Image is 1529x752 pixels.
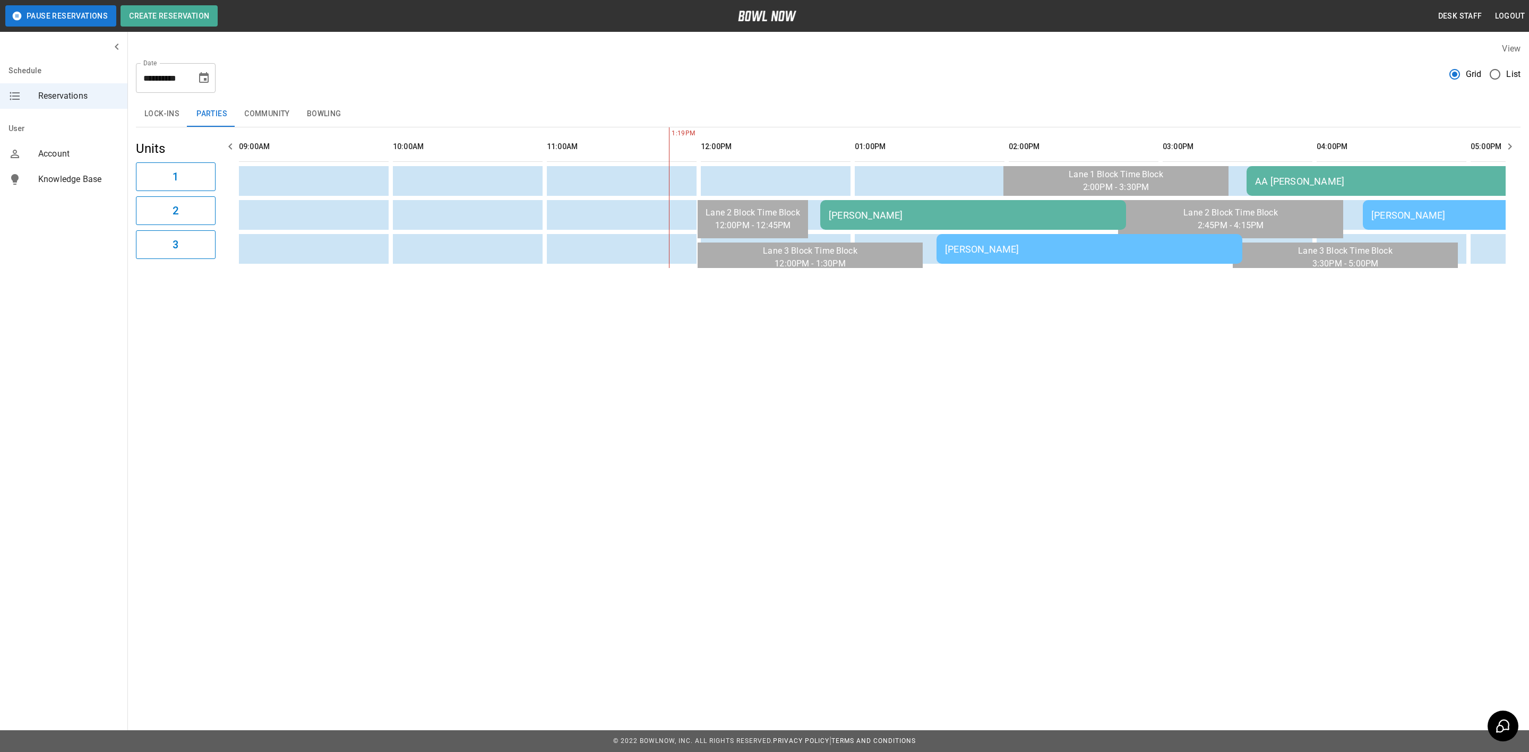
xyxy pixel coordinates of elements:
a: Privacy Policy [773,737,829,745]
button: 2 [136,196,216,225]
th: 10:00AM [393,132,543,162]
span: 1:19PM [669,128,672,139]
button: Lock-ins [136,101,188,127]
button: Logout [1491,6,1529,26]
button: Parties [188,101,236,127]
h6: 3 [173,236,178,253]
span: Grid [1466,68,1482,81]
h6: 1 [173,168,178,185]
th: 11:00AM [547,132,697,162]
th: 12:00PM [701,132,851,162]
button: 1 [136,162,216,191]
a: Terms and Conditions [831,737,916,745]
span: © 2022 BowlNow, Inc. All Rights Reserved. [613,737,773,745]
span: List [1506,68,1521,81]
label: View [1502,44,1521,54]
button: Bowling [298,101,350,127]
div: [PERSON_NAME] [945,244,1234,255]
button: Choose date, selected date is Oct 4, 2025 [193,67,214,89]
span: Knowledge Base [38,173,119,186]
span: Account [38,148,119,160]
button: Create Reservation [121,5,218,27]
div: [PERSON_NAME] [829,210,1118,221]
button: Community [236,101,298,127]
button: 3 [136,230,216,259]
button: Pause Reservations [5,5,116,27]
button: Desk Staff [1434,6,1487,26]
th: 09:00AM [239,132,389,162]
h5: Units [136,140,216,157]
h6: 2 [173,202,178,219]
img: logo [738,11,796,21]
span: Reservations [38,90,119,102]
div: inventory tabs [136,101,1521,127]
